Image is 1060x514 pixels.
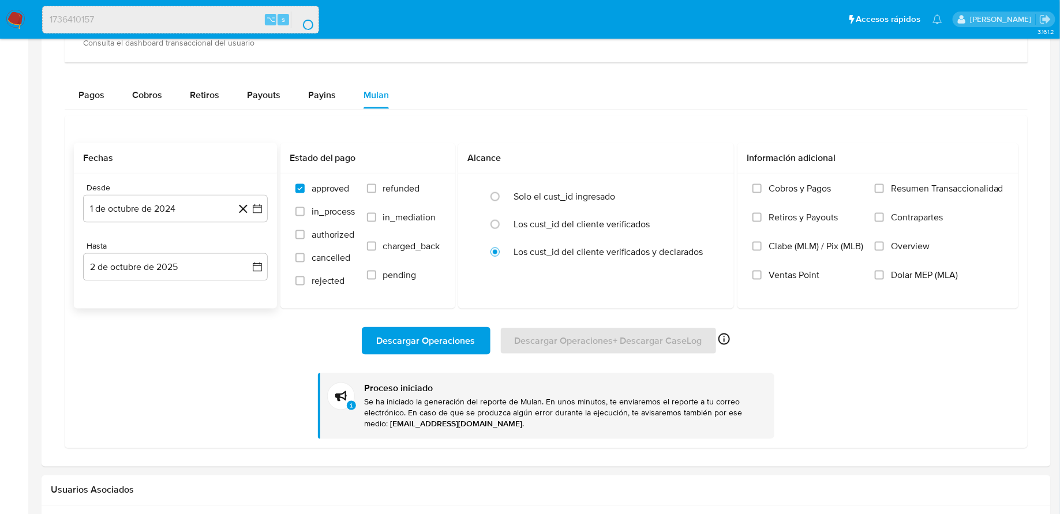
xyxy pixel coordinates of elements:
[1039,13,1051,25] a: Salir
[51,485,1042,496] h2: Usuarios Asociados
[43,12,319,27] input: Buscar usuario o caso...
[267,14,275,25] span: ⌥
[856,13,921,25] span: Accesos rápidos
[932,14,942,24] a: Notificaciones
[970,14,1035,25] p: fabricio.bottalo@mercadolibre.com
[282,14,285,25] span: s
[1037,27,1054,36] span: 3.161.2
[291,12,314,28] button: search-icon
